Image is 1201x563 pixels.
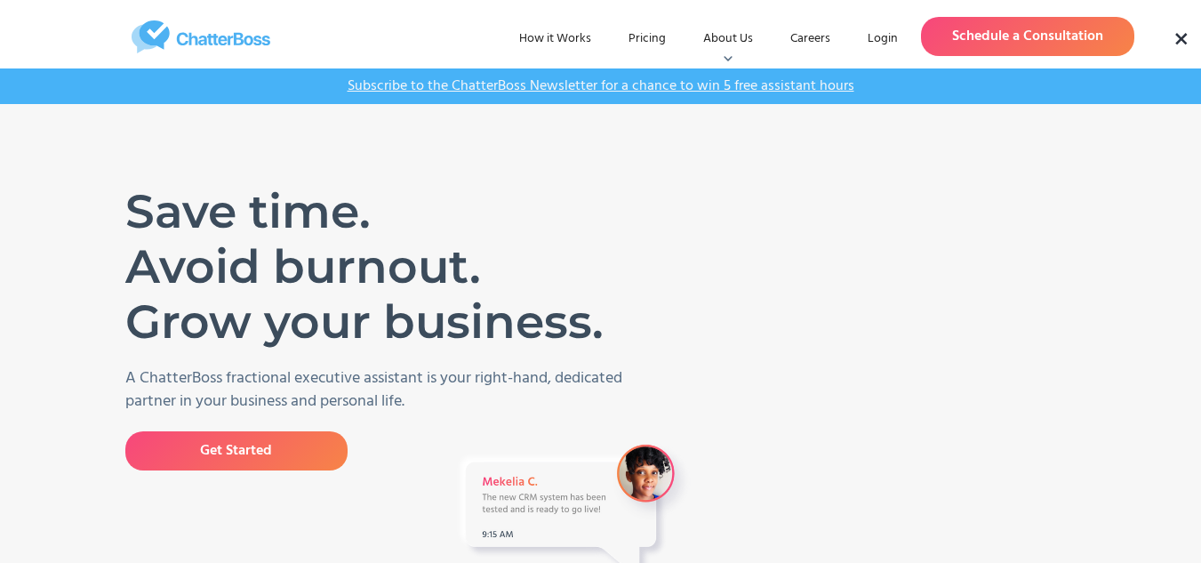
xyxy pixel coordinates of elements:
[505,23,605,55] a: How it Works
[125,431,348,471] a: Get Started
[703,30,753,48] div: About Us
[125,184,619,350] h1: Save time. Avoid burnout. Grow your business.
[921,17,1134,56] a: Schedule a Consultation
[776,23,845,55] a: Careers
[339,77,863,95] a: Subscribe to the ChatterBoss Newsletter for a chance to win 5 free assistant hours
[125,367,645,414] p: A ChatterBoss fractional executive assistant is your right-hand, dedicated partner in your busine...
[853,23,912,55] a: Login
[614,23,680,55] a: Pricing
